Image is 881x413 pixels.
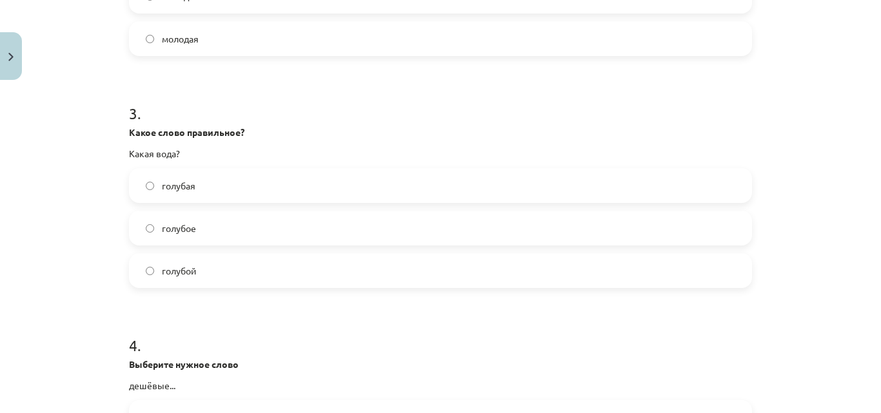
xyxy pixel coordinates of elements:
[129,358,239,370] strong: Выберите нужное слово
[162,32,199,46] span: молодая
[162,179,195,193] span: голубая
[129,147,752,160] p: Какая вода?
[129,314,752,354] h1: 4 .
[146,35,154,43] input: молодая
[146,224,154,233] input: голубое
[129,126,244,138] strong: Какое слово правильное?
[162,264,196,278] span: голубой
[146,267,154,275] input: голубой
[129,82,752,122] h1: 3 .
[146,182,154,190] input: голубая
[129,379,752,392] p: дешёвые...
[8,53,14,61] img: icon-close-lesson-0947bae3869378f0d4975bcd49f059093ad1ed9edebbc8119c70593378902aed.svg
[162,222,196,235] span: голубое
